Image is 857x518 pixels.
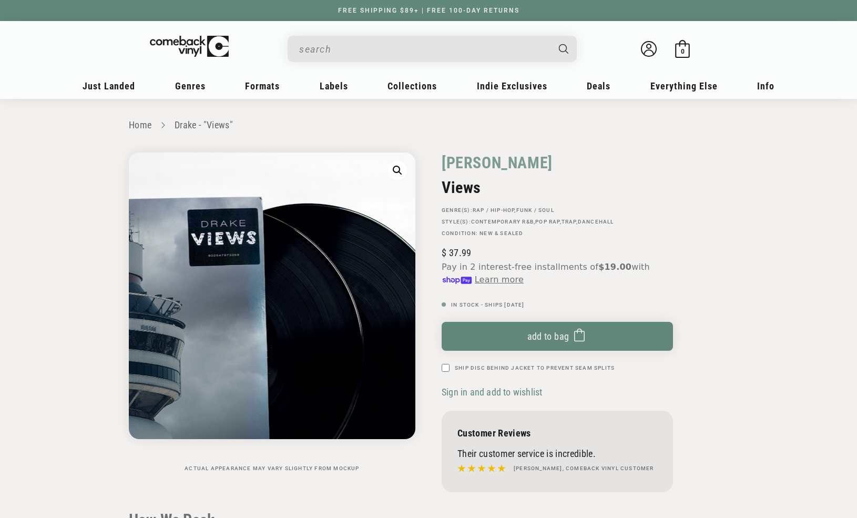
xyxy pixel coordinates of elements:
a: Trap [562,219,576,225]
span: Just Landed [83,80,135,92]
p: Their customer service is incredible. [457,448,657,459]
button: Add to bag [442,322,673,351]
span: Formats [245,80,280,92]
span: Labels [320,80,348,92]
a: FREE SHIPPING $89+ | FREE 100-DAY RETURNS [328,7,530,14]
a: [PERSON_NAME] [442,153,553,173]
p: Condition: New & Sealed [442,230,673,237]
input: When autocomplete results are available use up and down arrows to review and enter to select [299,38,548,60]
h2: Views [442,178,673,197]
span: Sign in and add to wishlist [442,387,542,398]
p: Customer Reviews [457,428,657,439]
span: Deals [587,80,610,92]
a: Funk / Soul [516,207,554,213]
a: Dancehall [578,219,614,225]
span: Genres [175,80,206,92]
span: $ [442,247,446,258]
a: Home [129,119,151,130]
div: Search [288,36,577,62]
button: Search [550,36,578,62]
p: GENRE(S): , [442,207,673,214]
span: 0 [681,47,685,55]
h4: [PERSON_NAME], Comeback Vinyl customer [514,464,654,473]
label: Ship Disc Behind Jacket To Prevent Seam Splits [455,364,615,372]
span: Info [757,80,774,92]
a: Drake - "Views" [175,119,233,130]
span: Everything Else [650,80,718,92]
a: Pop Rap [535,219,559,225]
p: STYLE(S): , , , [442,219,673,225]
span: Collections [387,80,437,92]
button: Sign in and add to wishlist [442,386,545,398]
a: Rap / Hip-Hop [473,207,515,213]
p: In Stock - Ships [DATE] [442,302,673,308]
a: Contemporary R&B [471,219,534,225]
span: Indie Exclusives [477,80,547,92]
media-gallery: Gallery Viewer [129,153,415,472]
nav: breadcrumbs [129,118,728,133]
span: 37.99 [442,247,471,258]
span: Add to bag [527,331,569,342]
p: Actual appearance may vary slightly from mockup [129,465,415,472]
img: star5.svg [457,462,506,475]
